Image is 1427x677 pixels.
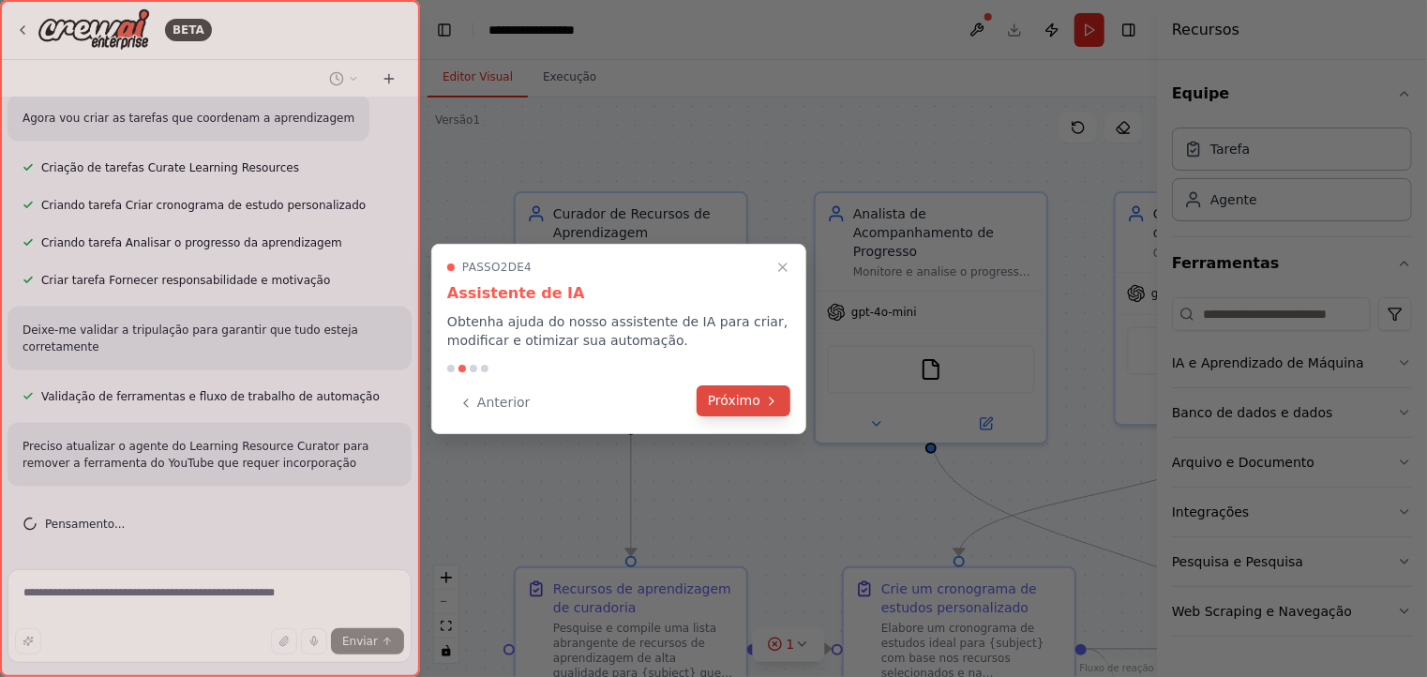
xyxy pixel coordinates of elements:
[431,17,458,43] button: Ocultar barra lateral esquerda
[447,314,788,348] font: Obtenha ajuda do nosso assistente de IA para criar, modificar e otimizar sua automação.
[501,261,508,274] font: 2
[447,387,542,418] button: Anterior
[524,261,532,274] font: 4
[708,393,760,408] font: Próximo
[477,395,531,410] font: Anterior
[447,284,585,302] font: Assistente de IA
[508,261,524,274] font: de
[772,256,794,278] button: Passo a passo completo
[697,385,790,416] button: Próximo
[462,261,501,274] font: Passo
